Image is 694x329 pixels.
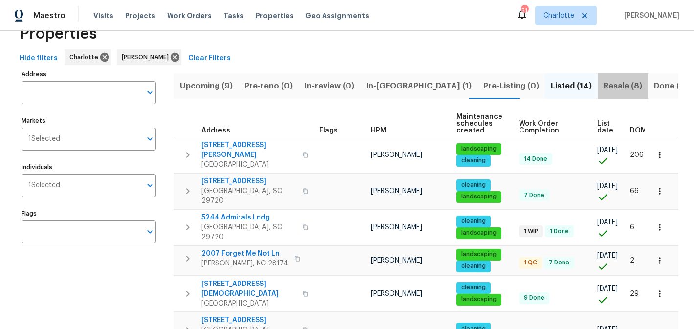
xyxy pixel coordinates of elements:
[520,227,542,236] span: 1 WIP
[457,217,490,225] span: cleaning
[597,183,618,190] span: [DATE]
[125,11,155,21] span: Projects
[545,259,573,267] span: 7 Done
[597,147,618,154] span: [DATE]
[20,52,58,65] span: Hide filters
[371,188,422,195] span: [PERSON_NAME]
[201,222,297,242] span: [GEOGRAPHIC_DATA], SC 29720
[630,152,644,158] span: 206
[201,249,288,259] span: 2007 Forget Me Not Ln
[457,262,490,270] span: cleaning
[457,193,500,201] span: landscaping
[366,79,472,93] span: In-[GEOGRAPHIC_DATA] (1)
[519,120,581,134] span: Work Order Completion
[457,156,490,165] span: cleaning
[457,250,500,259] span: landscaping
[256,11,294,21] span: Properties
[520,191,548,199] span: 7 Done
[188,52,231,65] span: Clear Filters
[201,299,297,308] span: [GEOGRAPHIC_DATA]
[20,29,97,39] span: Properties
[371,152,422,158] span: [PERSON_NAME]
[520,259,541,267] span: 1 QC
[244,79,293,93] span: Pre-reno (0)
[201,279,297,299] span: [STREET_ADDRESS][DEMOGRAPHIC_DATA]
[143,225,157,239] button: Open
[546,227,573,236] span: 1 Done
[184,49,235,67] button: Clear Filters
[521,6,528,16] div: 51
[597,285,618,292] span: [DATE]
[167,11,212,21] span: Work Orders
[201,213,297,222] span: 5244 Admirals Lndg
[483,79,539,93] span: Pre-Listing (0)
[630,257,634,264] span: 2
[456,113,502,134] span: Maintenance schedules created
[520,294,548,302] span: 9 Done
[543,11,574,21] span: Charlotte
[319,127,338,134] span: Flags
[33,11,65,21] span: Maestro
[457,284,490,292] span: cleaning
[201,315,297,325] span: [STREET_ADDRESS]
[22,211,156,217] label: Flags
[201,186,297,206] span: [GEOGRAPHIC_DATA], SC 29720
[371,127,386,134] span: HPM
[22,118,156,124] label: Markets
[457,181,490,189] span: cleaning
[143,132,157,146] button: Open
[371,224,422,231] span: [PERSON_NAME]
[305,11,369,21] span: Geo Assignments
[143,178,157,192] button: Open
[457,229,500,237] span: landscaping
[457,295,500,304] span: landscaping
[93,11,113,21] span: Visits
[371,257,422,264] span: [PERSON_NAME]
[630,127,647,134] span: DOM
[143,86,157,99] button: Open
[223,12,244,19] span: Tasks
[201,127,230,134] span: Address
[122,52,173,62] span: [PERSON_NAME]
[630,290,639,297] span: 29
[22,164,156,170] label: Individuals
[457,145,500,153] span: landscaping
[597,120,613,134] span: List date
[201,259,288,268] span: [PERSON_NAME], NC 28174
[28,181,60,190] span: 1 Selected
[28,135,60,143] span: 1 Selected
[304,79,354,93] span: In-review (0)
[201,176,297,186] span: [STREET_ADDRESS]
[551,79,592,93] span: Listed (14)
[201,160,297,170] span: [GEOGRAPHIC_DATA]
[597,252,618,259] span: [DATE]
[69,52,102,62] span: Charlotte
[16,49,62,67] button: Hide filters
[201,140,297,160] span: [STREET_ADDRESS][PERSON_NAME]
[604,79,642,93] span: Resale (8)
[117,49,181,65] div: [PERSON_NAME]
[620,11,679,21] span: [PERSON_NAME]
[371,290,422,297] span: [PERSON_NAME]
[520,155,551,163] span: 14 Done
[65,49,111,65] div: Charlotte
[597,219,618,226] span: [DATE]
[180,79,233,93] span: Upcoming (9)
[630,224,634,231] span: 6
[630,188,639,195] span: 66
[22,71,156,77] label: Address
